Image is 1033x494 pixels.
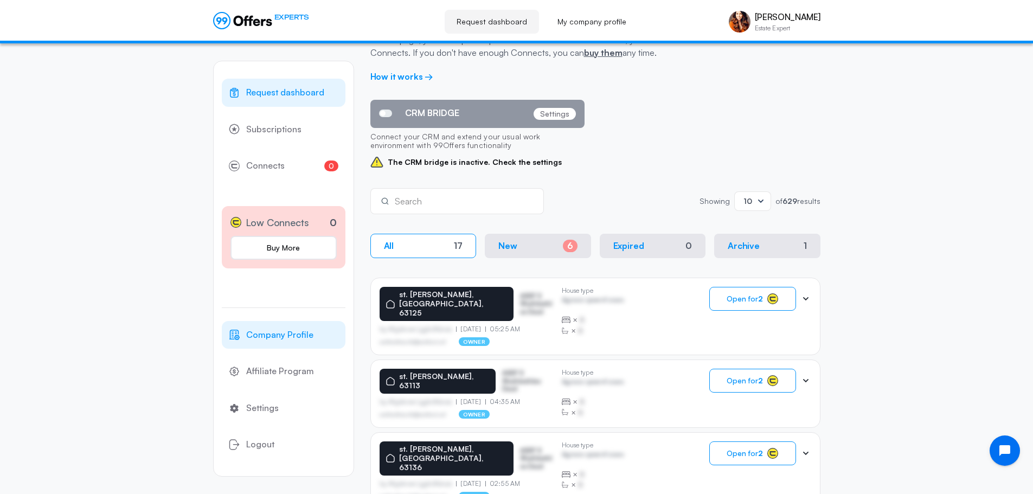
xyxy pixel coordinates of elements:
[380,480,457,487] p: by Afgdsrwe Ljgjkdfsbvas
[562,369,624,376] p: House type
[384,241,394,251] p: All
[324,161,338,171] span: 0
[459,337,490,346] p: owner
[456,480,485,487] p: [DATE]
[456,325,485,333] p: [DATE]
[578,325,583,336] span: B
[222,116,345,144] a: Subscriptions
[222,357,345,386] a: Affiliate Program
[584,47,623,58] a: buy them
[370,128,585,156] p: Connect your CRM and extend your usual work environment with 99Offers functionality
[755,25,820,31] p: Estate Expert
[405,108,459,118] span: CRM BRIDGE
[613,241,644,251] p: Expired
[222,79,345,107] a: Request dashboard
[399,445,507,472] p: st. [PERSON_NAME], [GEOGRAPHIC_DATA], 63136
[370,71,434,82] a: How it works →
[709,441,796,465] button: Open for2
[485,398,520,406] p: 04:35 AM
[330,215,337,230] p: 0
[562,287,624,294] p: House type
[728,241,760,251] p: Archive
[546,10,638,34] a: My company profile
[562,479,624,490] div: ×
[727,449,763,458] span: Open for
[578,479,583,490] span: B
[775,197,820,205] p: of results
[562,296,624,306] p: Agrwsv qwervf oiuns
[246,364,314,378] span: Affiliate Program
[213,12,309,29] a: EXPERTS
[274,12,309,22] span: EXPERTS
[456,398,485,406] p: [DATE]
[246,438,274,452] span: Logout
[578,407,583,418] span: B
[562,315,624,325] div: ×
[709,369,796,393] button: Open for2
[562,378,624,388] p: Agrwsv qwervf oiuns
[399,290,507,317] p: st. [PERSON_NAME], [GEOGRAPHIC_DATA], 63125
[755,12,820,22] p: [PERSON_NAME]
[380,398,457,406] p: by Afgdsrwe Ljgjkdfsbvas
[563,240,578,252] div: 6
[562,469,624,480] div: ×
[246,159,285,173] span: Connects
[727,376,763,385] span: Open for
[485,234,591,258] button: New6
[502,369,553,393] p: ASDF S Sfasfdasfdas Dasd
[685,241,692,251] div: 0
[804,241,807,251] div: 1
[380,411,446,418] p: asdfasdfasasfd@asdfasd.asf
[580,469,585,480] span: B
[709,287,796,311] button: Open for2
[246,328,313,342] span: Company Profile
[758,448,763,458] strong: 2
[370,156,585,169] span: The CRM bridge is inactive. Check the settings
[454,241,463,251] div: 17
[700,197,730,205] p: Showing
[743,196,752,206] span: 10
[246,86,324,100] span: Request dashboard
[758,376,763,385] strong: 2
[562,407,624,418] div: ×
[370,234,477,258] button: All17
[230,236,337,260] a: Buy More
[782,196,797,206] strong: 629
[246,123,301,137] span: Subscriptions
[380,325,457,333] p: by Afgdsrwe Ljgjkdfsbvas
[222,431,345,459] button: Logout
[534,108,576,120] p: Settings
[498,241,517,251] p: New
[562,396,624,407] div: ×
[459,410,490,419] p: owner
[520,292,553,316] p: ASDF S Sfasfdasfdas Dasd
[562,441,624,449] p: House type
[370,34,669,59] p: On this page, you can open requests from homeowners. To do this, you need Connects. If you don't ...
[729,11,750,33] img: Amanda Vendt
[445,10,539,34] a: Request dashboard
[714,234,820,258] button: Archive1
[580,396,585,407] span: B
[520,447,553,470] p: ASDF S Sfasfdasfdas Dasd
[399,372,490,390] p: st. [PERSON_NAME], 63113
[246,215,309,230] span: Low Connects
[562,325,624,336] div: ×
[380,338,446,345] p: asdfasdfasasfd@asdfasd.asf
[222,321,345,349] a: Company Profile
[222,394,345,422] a: Settings
[485,325,520,333] p: 05:25 AM
[600,234,706,258] button: Expired0
[727,294,763,303] span: Open for
[246,401,279,415] span: Settings
[485,480,520,487] p: 02:55 AM
[562,451,624,461] p: Agrwsv qwervf oiuns
[222,152,345,180] a: Connects0
[580,315,585,325] span: B
[758,294,763,303] strong: 2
